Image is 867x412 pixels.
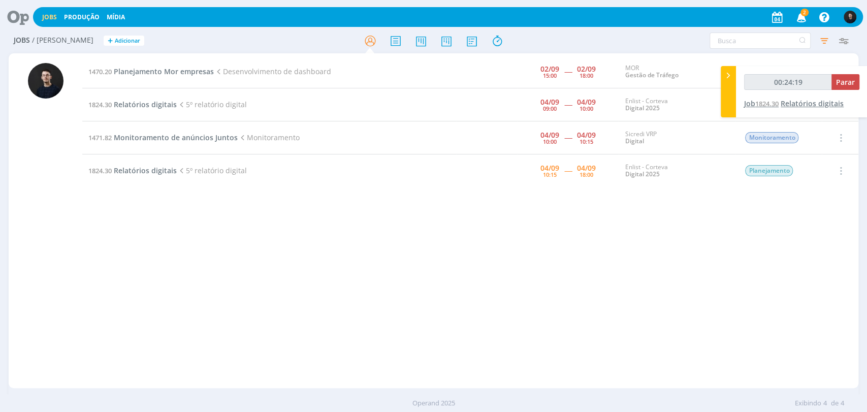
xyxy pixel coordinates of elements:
[543,172,557,177] div: 10:15
[104,13,128,21] button: Mídia
[755,99,779,108] span: 1824.30
[795,398,821,408] span: Exibindo
[625,164,729,178] div: Enlist - Corteva
[64,13,100,21] a: Produção
[625,71,678,79] a: Gestão de Tráfego
[564,166,572,175] span: -----
[177,166,247,175] span: 5º relatório digital
[107,13,125,21] a: Mídia
[744,99,844,108] a: Job1824.30Relatórios digitais
[625,104,659,112] a: Digital 2025
[543,139,557,144] div: 10:00
[800,9,809,16] span: 2
[108,36,113,46] span: +
[580,139,593,144] div: 10:15
[88,67,112,76] span: 1470.20
[745,132,798,143] span: Monitoramento
[540,132,559,139] div: 04/09
[540,165,559,172] div: 04/09
[564,67,572,76] span: -----
[88,133,238,142] a: 1471.82Monitoramento de anúncios Juntos
[114,100,177,109] span: Relatórios digitais
[580,73,593,78] div: 18:00
[790,8,811,26] button: 2
[564,133,572,142] span: -----
[32,36,93,45] span: / [PERSON_NAME]
[831,398,839,408] span: de
[39,13,60,21] button: Jobs
[88,166,177,175] a: 1824.30Relatórios digitais
[540,66,559,73] div: 02/09
[543,106,557,111] div: 09:00
[831,74,859,90] button: Parar
[577,132,596,139] div: 04/09
[781,99,844,108] span: Relatórios digitais
[114,67,214,76] span: Planejamento Mor empresas
[625,137,644,145] a: Digital
[577,165,596,172] div: 04/09
[238,133,300,142] span: Monitoramento
[115,38,140,44] span: Adicionar
[564,100,572,109] span: -----
[540,99,559,106] div: 04/09
[543,73,557,78] div: 15:00
[88,166,112,175] span: 1824.30
[745,165,793,176] span: Planejamento
[42,13,57,21] a: Jobs
[841,398,844,408] span: 4
[88,100,177,109] a: 1824.30Relatórios digitais
[88,133,112,142] span: 1471.82
[577,99,596,106] div: 04/09
[61,13,103,21] button: Produção
[114,133,238,142] span: Monitoramento de anúncios Juntos
[823,398,827,408] span: 4
[88,100,112,109] span: 1824.30
[843,8,857,26] button: C
[625,98,729,112] div: Enlist - Corteva
[577,66,596,73] div: 02/09
[88,67,214,76] a: 1470.20Planejamento Mor empresas
[625,170,659,178] a: Digital 2025
[844,11,856,23] img: C
[214,67,331,76] span: Desenvolvimento de dashboard
[580,106,593,111] div: 10:00
[836,77,855,87] span: Parar
[625,131,729,145] div: Sicredi VRP
[28,63,63,99] img: C
[625,65,729,79] div: MOR
[114,166,177,175] span: Relatórios digitais
[177,100,247,109] span: 5º relatório digital
[14,36,30,45] span: Jobs
[580,172,593,177] div: 18:00
[104,36,144,46] button: +Adicionar
[710,33,811,49] input: Busca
